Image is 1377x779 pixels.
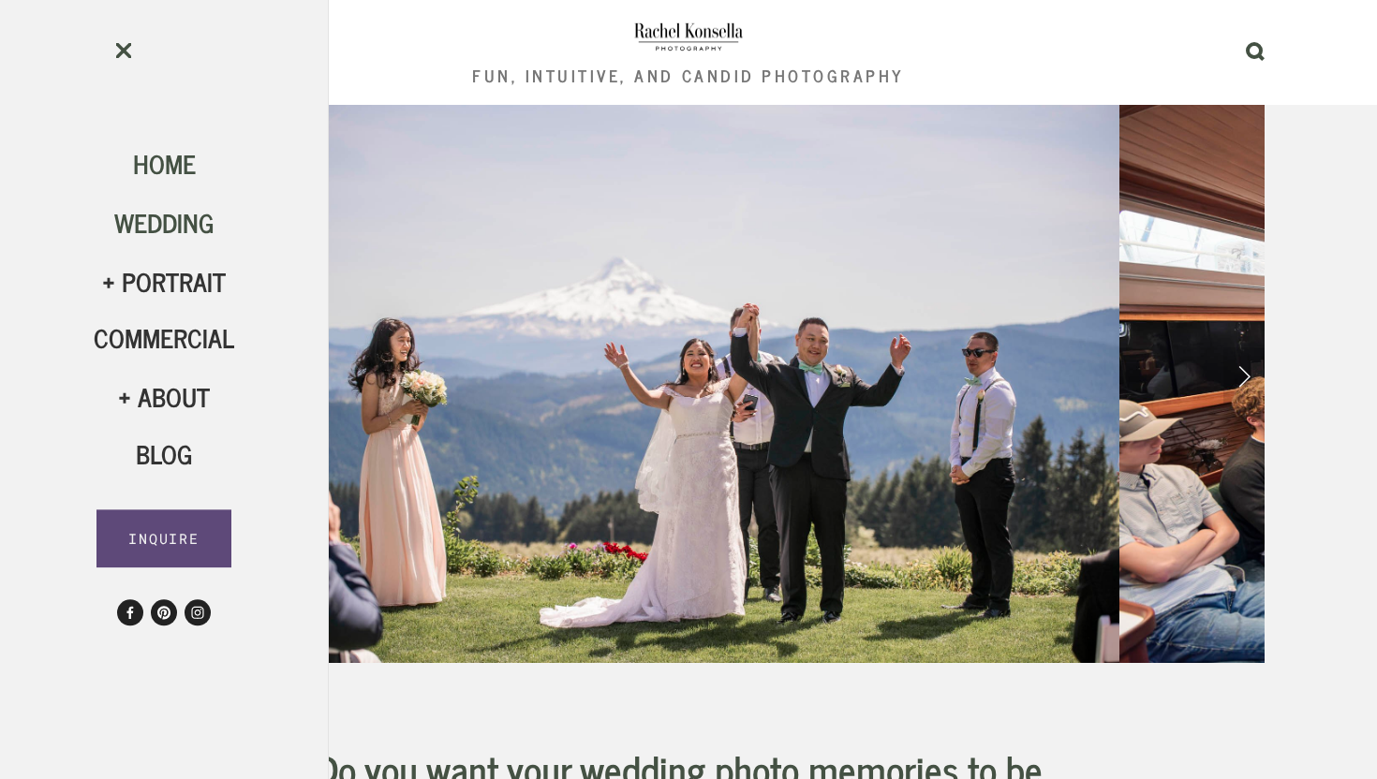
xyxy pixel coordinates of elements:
a: Wedding [114,201,215,243]
div: About [94,381,234,413]
div: Portrait [94,266,234,298]
a: Home [133,142,196,184]
a: INQUIRE [96,509,232,567]
a: KonsellaPhoto [151,599,177,625]
a: Blog [136,433,193,474]
a: Rachel Konsella [117,599,143,625]
a: Instagram [185,599,211,625]
a: Commercial [94,317,234,359]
